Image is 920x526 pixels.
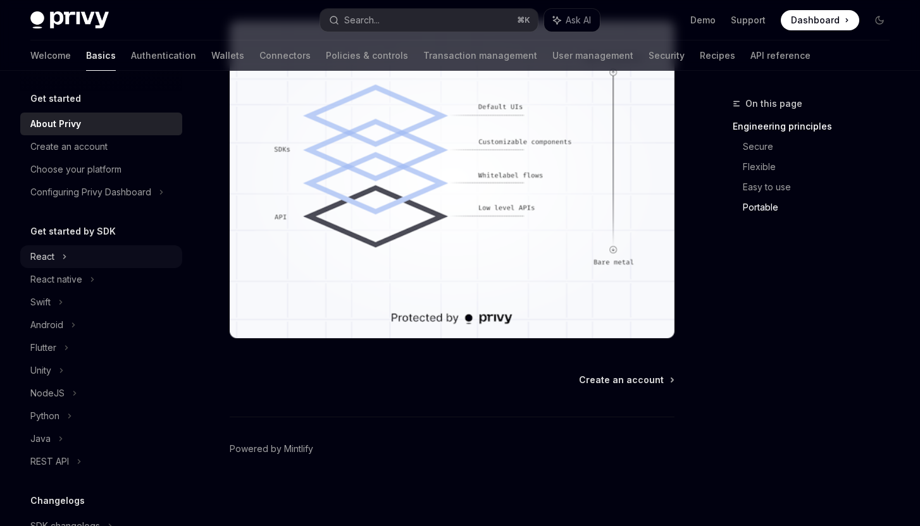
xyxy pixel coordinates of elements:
a: Connectors [259,40,311,71]
a: User management [552,40,633,71]
a: Create an account [20,135,182,158]
a: Powered by Mintlify [230,443,313,455]
h5: Changelogs [30,493,85,508]
a: Easy to use [743,177,900,197]
div: REST API [30,454,69,469]
span: Dashboard [791,14,840,27]
a: About Privy [20,113,182,135]
div: Search... [344,13,380,28]
span: On this page [745,96,802,111]
a: Dashboard [781,10,859,30]
div: Unity [30,363,51,378]
button: Toggle dark mode [869,10,890,30]
a: Authentication [131,40,196,71]
a: Support [731,14,766,27]
button: Search...⌘K [320,9,538,32]
a: Welcome [30,40,71,71]
a: Demo [690,14,716,27]
span: Create an account [579,374,664,386]
div: About Privy [30,116,81,131]
span: Ask AI [566,14,591,27]
div: Flutter [30,340,56,355]
div: Python [30,408,59,424]
a: Security [649,40,685,71]
a: Recipes [700,40,735,71]
h5: Get started [30,91,81,106]
a: API reference [750,40,811,71]
div: Java [30,431,51,446]
img: images/Customization.png [230,21,674,338]
h5: Get started by SDK [30,224,116,239]
a: Basics [86,40,116,71]
a: Engineering principles [733,116,900,137]
a: Wallets [211,40,244,71]
div: Choose your platform [30,162,121,177]
div: Configuring Privy Dashboard [30,185,151,200]
div: Android [30,317,63,333]
a: Choose your platform [20,158,182,181]
button: Ask AI [544,9,600,32]
div: React [30,249,54,264]
a: Policies & controls [326,40,408,71]
a: Flexible [743,157,900,177]
a: Portable [743,197,900,217]
div: NodeJS [30,386,65,401]
span: ⌘ K [517,15,530,25]
img: dark logo [30,11,109,29]
div: Create an account [30,139,108,154]
div: React native [30,272,82,287]
a: Secure [743,137,900,157]
div: Swift [30,295,51,310]
a: Create an account [579,374,673,386]
a: Transaction management [423,40,537,71]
